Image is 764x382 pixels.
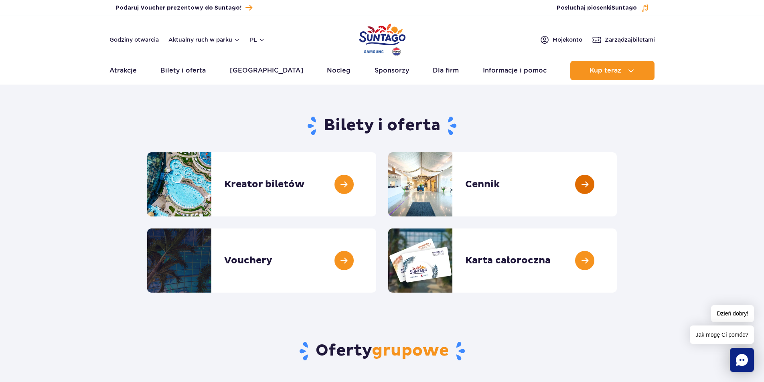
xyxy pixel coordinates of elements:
[250,36,265,44] button: pl
[109,36,159,44] a: Godziny otwarcia
[433,61,459,80] a: Dla firm
[168,36,240,43] button: Aktualny ruch w parku
[711,305,754,322] span: Dzień dobry!
[612,5,637,11] span: Suntago
[116,4,241,12] span: Podaruj Voucher prezentowy do Suntago!
[359,20,405,57] a: Park of Poland
[483,61,547,80] a: Informacje i pomoc
[372,341,449,361] span: grupowe
[553,36,582,44] span: Moje konto
[147,341,617,362] h2: Oferty
[327,61,351,80] a: Nocleg
[590,67,621,74] span: Kup teraz
[570,61,655,80] button: Kup teraz
[116,2,252,13] a: Podaruj Voucher prezentowy do Suntago!
[160,61,206,80] a: Bilety i oferta
[109,61,137,80] a: Atrakcje
[605,36,655,44] span: Zarządzaj biletami
[540,35,582,44] a: Mojekonto
[557,4,649,12] button: Posłuchaj piosenkiSuntago
[690,325,754,344] span: Jak mogę Ci pomóc?
[375,61,409,80] a: Sponsorzy
[730,348,754,372] div: Chat
[592,35,655,44] a: Zarządzajbiletami
[147,115,617,136] h1: Bilety i oferta
[230,61,303,80] a: [GEOGRAPHIC_DATA]
[557,4,637,12] span: Posłuchaj piosenki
